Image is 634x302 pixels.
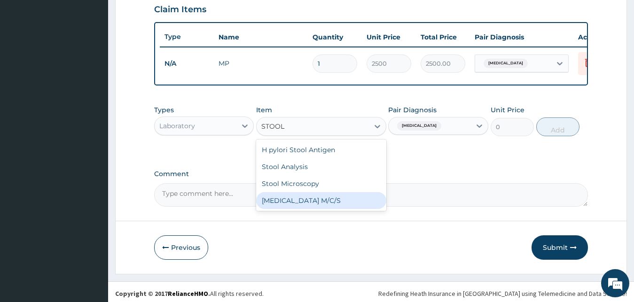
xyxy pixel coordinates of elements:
[416,28,470,46] th: Total Price
[573,28,620,46] th: Actions
[214,28,308,46] th: Name
[256,175,386,192] div: Stool Microscopy
[256,192,386,209] div: [MEDICAL_DATA] M/C/S
[470,28,573,46] th: Pair Diagnosis
[17,47,38,70] img: d_794563401_company_1708531726252_794563401
[159,121,195,131] div: Laboratory
[168,289,208,298] a: RelianceHMO
[397,121,441,131] span: [MEDICAL_DATA]
[115,289,210,298] strong: Copyright © 2017 .
[154,106,174,114] label: Types
[256,158,386,175] div: Stool Analysis
[160,55,214,72] td: N/A
[214,54,308,73] td: MP
[308,28,362,46] th: Quantity
[388,105,437,115] label: Pair Diagnosis
[256,105,272,115] label: Item
[491,105,524,115] label: Unit Price
[256,141,386,158] div: H pylori Stool Antigen
[362,28,416,46] th: Unit Price
[154,170,588,178] label: Comment
[49,53,158,65] div: Chat with us now
[55,91,130,186] span: We're online!
[536,117,579,136] button: Add
[532,235,588,260] button: Submit
[154,5,177,27] div: Minimize live chat window
[154,235,208,260] button: Previous
[484,59,528,68] span: [MEDICAL_DATA]
[154,5,206,15] h3: Claim Items
[378,289,627,298] div: Redefining Heath Insurance in [GEOGRAPHIC_DATA] using Telemedicine and Data Science!
[160,28,214,46] th: Type
[5,202,179,235] textarea: Type your message and hit 'Enter'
